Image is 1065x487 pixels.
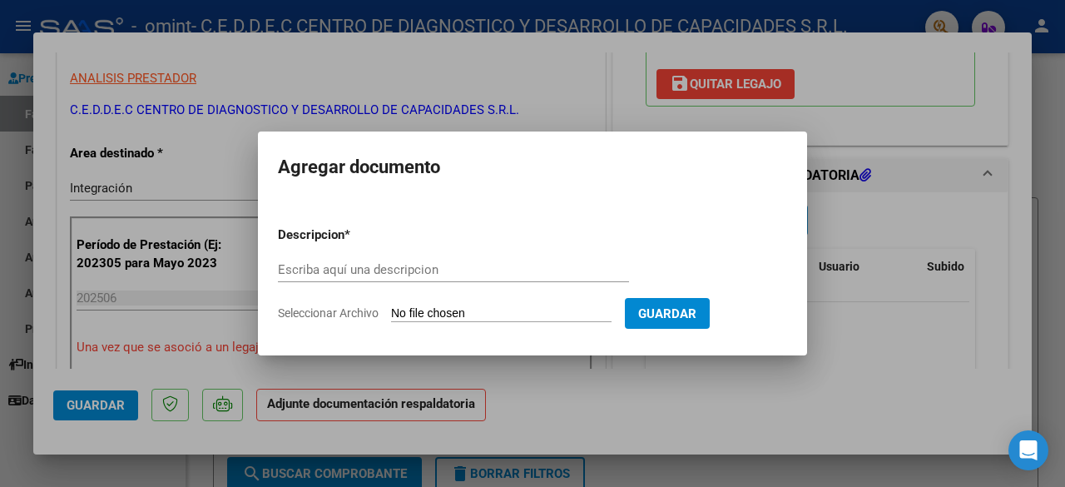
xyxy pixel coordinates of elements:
span: Guardar [638,306,696,321]
p: Descripcion [278,226,431,245]
span: Seleccionar Archivo [278,306,379,320]
button: Guardar [625,298,710,329]
div: Open Intercom Messenger [1008,430,1048,470]
h2: Agregar documento [278,152,787,183]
